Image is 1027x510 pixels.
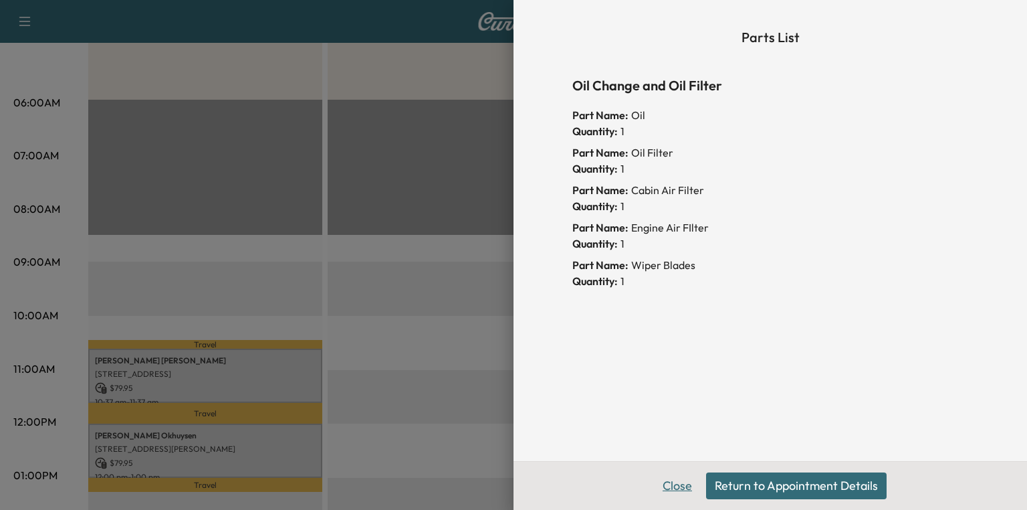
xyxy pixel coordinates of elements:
span: Quantity: [572,236,618,252]
div: Oil [572,107,968,123]
div: Wiper Blades [572,257,968,273]
span: Quantity: [572,198,618,214]
div: 1 [572,161,968,177]
div: Engine Air FIlter [572,220,968,236]
div: 1 [572,123,968,139]
span: Part Name: [572,107,629,123]
div: Cabin Air Filter [572,182,968,198]
span: Part Name: [572,145,629,161]
div: 1 [572,236,968,252]
div: 1 [572,273,968,289]
span: Quantity: [572,273,618,289]
span: Part Name: [572,220,629,236]
h6: Oil Change and Oil Filter [572,75,968,96]
div: 1 [572,198,968,214]
span: Quantity: [572,161,618,177]
span: Part Name: [572,182,629,198]
button: Close [654,473,701,499]
h6: Parts List [572,27,968,48]
span: Part Name: [572,257,629,273]
button: Return to Appointment Details [706,473,887,499]
div: Oil Filter [572,145,968,161]
span: Quantity: [572,123,618,139]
